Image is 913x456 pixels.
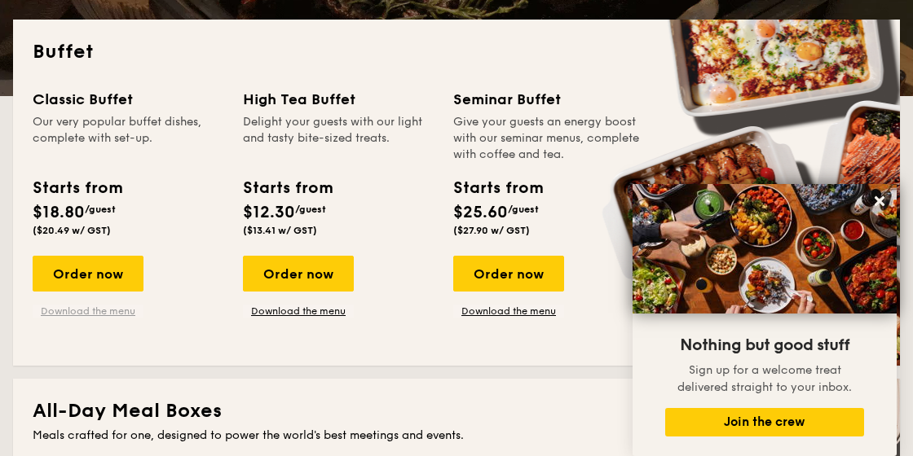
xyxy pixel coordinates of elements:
[33,88,223,111] div: Classic Buffet
[243,225,317,236] span: ($13.41 w/ GST)
[508,204,539,215] span: /guest
[677,363,852,394] span: Sign up for a welcome treat delivered straight to your inbox.
[243,305,354,318] a: Download the menu
[33,427,880,444] div: Meals crafted for one, designed to power the world's best meetings and events.
[243,176,332,200] div: Starts from
[867,188,893,214] button: Close
[243,114,434,163] div: Delight your guests with our light and tasty bite-sized treats.
[453,114,644,163] div: Give your guests an energy boost with our seminar menus, complete with coffee and tea.
[633,184,897,313] img: DSC07876-Edit02-Large.jpeg
[33,398,880,424] h2: All-Day Meal Boxes
[33,225,111,236] span: ($20.49 w/ GST)
[453,203,508,222] span: $25.60
[243,256,354,292] div: Order now
[453,176,542,200] div: Starts from
[33,39,880,65] h2: Buffet
[680,335,849,355] span: Nothing but good stuff
[33,114,223,163] div: Our very popular buffet dishes, complete with set-up.
[243,203,295,222] span: $12.30
[665,408,864,436] button: Join the crew
[453,88,644,111] div: Seminar Buffet
[243,88,434,111] div: High Tea Buffet
[33,203,85,222] span: $18.80
[295,204,326,215] span: /guest
[453,256,564,292] div: Order now
[453,305,564,318] a: Download the menu
[453,225,530,236] span: ($27.90 w/ GST)
[85,204,116,215] span: /guest
[33,176,121,200] div: Starts from
[33,305,143,318] a: Download the menu
[33,256,143,292] div: Order now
